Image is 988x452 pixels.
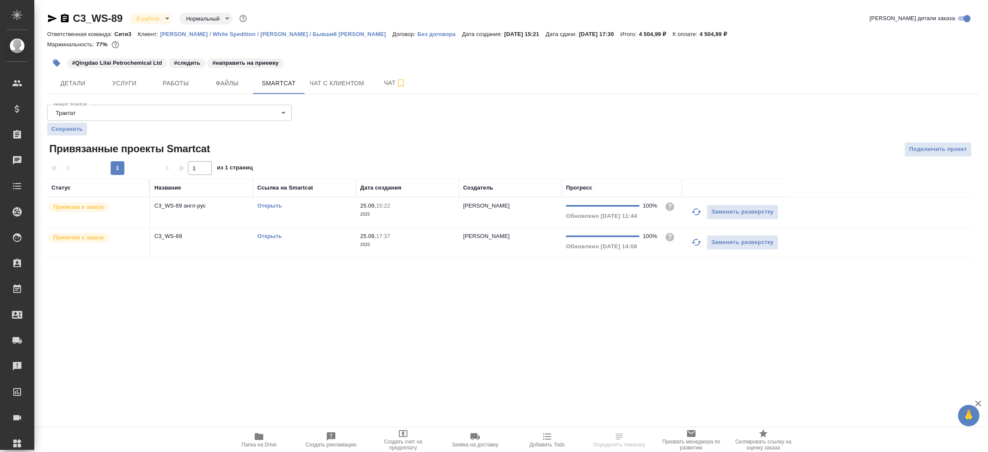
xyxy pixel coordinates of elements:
[566,243,637,250] span: Обновлено [DATE] 14:08
[72,59,162,67] p: #Qingdao Lilai Petrochemical Ltd
[160,30,393,37] a: [PERSON_NAME] / White Spedition / [PERSON_NAME] / Бывший [PERSON_NAME]
[257,202,282,209] a: Открыть
[47,105,292,121] div: Трактат
[374,78,416,88] span: Чат
[174,59,200,67] p: #следить
[207,78,248,89] span: Файлы
[60,13,70,24] button: Скопировать ссылку
[360,210,455,219] p: 2025
[870,14,955,23] span: [PERSON_NAME] детали заказа
[168,59,206,66] span: следить
[711,238,774,247] span: Заменить разверстку
[904,142,972,157] button: Подключить проект
[504,31,546,37] p: [DATE] 15:21
[110,39,121,50] button: 860.97 RUB;
[258,78,299,89] span: Smartcat
[566,213,637,219] span: Обновлено [DATE] 11:44
[360,202,376,209] p: 25.09,
[958,405,979,426] button: 🙏
[462,31,504,37] p: Дата создания:
[155,78,196,89] span: Работы
[257,233,282,239] a: Открыть
[376,202,390,209] p: 15:22
[47,142,210,156] span: Привязанные проекты Smartcat
[134,15,162,22] button: В работе
[392,31,418,37] p: Договор:
[238,13,249,24] button: Доп статусы указывают на важность/срочность заказа
[673,31,700,37] p: К оплате:
[53,109,78,117] button: Трактат
[639,31,673,37] p: 4 504,99 ₽
[154,232,249,241] p: C3_WS-89
[52,78,93,89] span: Детали
[154,202,249,210] p: C3_WS-89 англ-рус
[643,202,658,210] div: 100%
[206,59,285,66] span: направить на приемку
[130,13,172,24] div: В работе
[217,163,253,175] span: из 1 страниц
[47,41,96,48] p: Маржинальность:
[47,31,114,37] p: Ответственная команда:
[686,232,707,253] button: Обновить прогресс
[961,407,976,425] span: 🙏
[707,205,778,220] button: Заменить разверстку
[418,30,462,37] a: Без договора
[179,13,232,24] div: В работе
[51,184,71,192] div: Статус
[686,202,707,222] button: Обновить прогресс
[53,203,104,211] p: Привязан к заказу
[463,233,510,239] p: [PERSON_NAME]
[138,31,160,37] p: Клиент:
[154,184,181,192] div: Название
[418,31,462,37] p: Без договора
[51,125,83,133] span: Сохранить
[47,123,87,136] button: Сохранить
[96,41,109,48] p: 77%
[73,12,123,24] a: C3_WS-89
[545,31,578,37] p: Дата сдачи:
[360,233,376,239] p: 25.09,
[621,31,639,37] p: Итого:
[360,241,455,249] p: 2025
[310,78,364,89] span: Чат с клиентом
[707,235,778,250] button: Заменить разверстку
[114,31,138,37] p: Сити3
[463,184,493,192] div: Создатель
[47,13,57,24] button: Скопировать ссылку для ЯМессенджера
[47,54,66,72] button: Добавить тэг
[376,233,390,239] p: 17:37
[212,59,279,67] p: #направить на приемку
[566,184,592,192] div: Прогресс
[396,78,406,88] svg: Подписаться
[699,31,733,37] p: 4 504,99 ₽
[360,184,401,192] div: Дата создания
[66,59,168,66] span: Qingdao Lilai Petrochemical Ltd
[184,15,222,22] button: Нормальный
[579,31,621,37] p: [DATE] 17:30
[104,78,145,89] span: Услуги
[257,184,313,192] div: Ссылка на Smartcat
[643,232,658,241] div: 100%
[711,207,774,217] span: Заменить разверстку
[909,145,967,154] span: Подключить проект
[160,31,393,37] p: [PERSON_NAME] / White Spedition / [PERSON_NAME] / Бывший [PERSON_NAME]
[463,202,510,209] p: [PERSON_NAME]
[53,233,104,242] p: Привязан к заказу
